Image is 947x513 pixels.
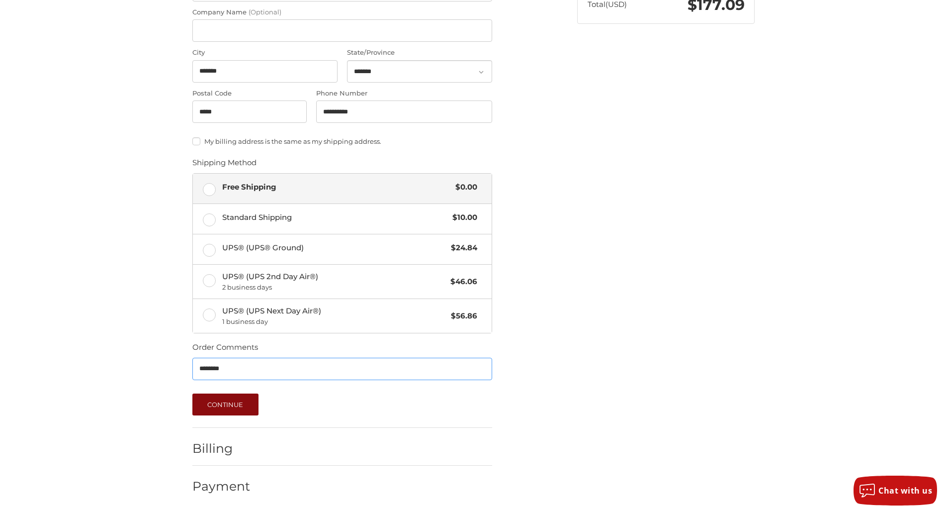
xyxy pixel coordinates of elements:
[192,394,258,415] button: Continue
[316,89,492,99] label: Phone Number
[192,479,251,494] h2: Payment
[446,310,477,322] span: $56.86
[222,182,451,193] span: Free Shipping
[192,137,492,145] label: My billing address is the same as my shipping address.
[222,317,446,327] span: 1 business day
[222,271,446,292] span: UPS® (UPS 2nd Day Air®)
[192,157,257,173] legend: Shipping Method
[249,8,281,16] small: (Optional)
[222,306,446,326] span: UPS® (UPS Next Day Air®)
[450,182,477,193] span: $0.00
[192,89,307,99] label: Postal Code
[447,212,477,223] span: $10.00
[445,276,477,288] span: $46.06
[347,48,492,58] label: State/Province
[222,283,446,293] span: 2 business days
[192,342,258,358] legend: Order Comments
[222,212,448,223] span: Standard Shipping
[192,48,338,58] label: City
[192,7,492,17] label: Company Name
[878,485,932,496] span: Chat with us
[854,476,937,506] button: Chat with us
[222,242,446,254] span: UPS® (UPS® Ground)
[446,242,477,254] span: $24.84
[192,441,251,456] h2: Billing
